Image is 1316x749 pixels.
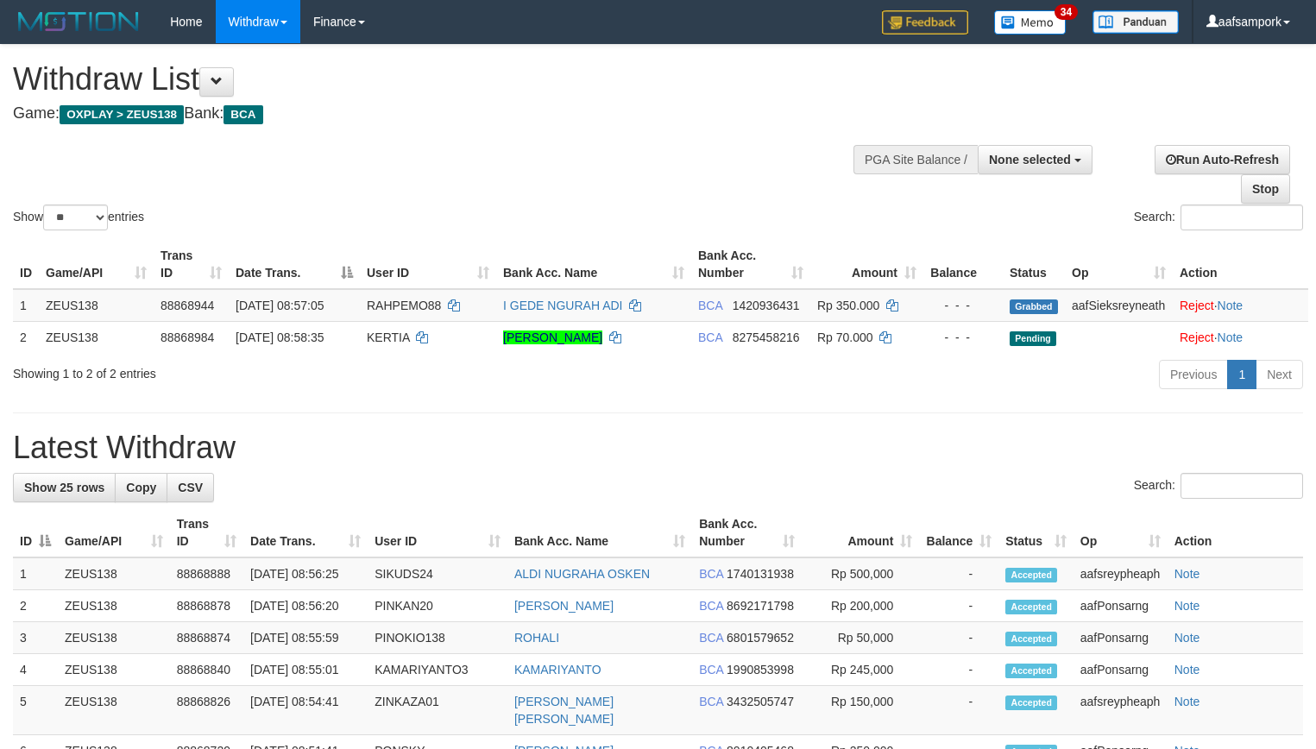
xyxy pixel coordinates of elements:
td: aafPonsarng [1074,590,1168,622]
td: KAMARIYANTO3 [368,654,507,686]
td: [DATE] 08:54:41 [243,686,368,735]
td: - [919,557,998,590]
h4: Game: Bank: [13,105,860,123]
span: Pending [1010,331,1056,346]
span: Accepted [1005,600,1057,614]
td: 1 [13,557,58,590]
span: OXPLAY > ZEUS138 [60,105,184,124]
span: Copy 1420936431 to clipboard [733,299,800,312]
th: Status: activate to sort column ascending [998,508,1073,557]
td: 2 [13,321,39,353]
h1: Withdraw List [13,62,860,97]
div: - - - [930,297,996,314]
span: Grabbed [1010,299,1058,314]
td: ZEUS138 [58,686,170,735]
span: [DATE] 08:57:05 [236,299,324,312]
span: Rp 350.000 [817,299,879,312]
th: Date Trans.: activate to sort column ascending [243,508,368,557]
a: Previous [1159,360,1228,389]
td: ZEUS138 [58,557,170,590]
th: Op: activate to sort column ascending [1074,508,1168,557]
a: Note [1218,330,1244,344]
td: - [919,686,998,735]
span: BCA [699,695,723,708]
td: [DATE] 08:55:01 [243,654,368,686]
td: - [919,654,998,686]
th: ID [13,240,39,289]
span: Copy 1740131938 to clipboard [727,567,794,581]
th: Amount: activate to sort column ascending [802,508,919,557]
th: Action [1168,508,1303,557]
span: Copy 8692171798 to clipboard [727,599,794,613]
span: Accepted [1005,664,1057,678]
a: [PERSON_NAME] [503,330,602,344]
th: Action [1173,240,1308,289]
div: Showing 1 to 2 of 2 entries [13,358,535,382]
span: BCA [699,567,723,581]
td: 3 [13,622,58,654]
a: ROHALI [514,631,559,645]
span: Accepted [1005,695,1057,710]
a: [PERSON_NAME] [PERSON_NAME] [514,695,614,726]
a: Copy [115,473,167,502]
a: Run Auto-Refresh [1155,145,1290,174]
img: panduan.png [1092,10,1179,34]
span: BCA [699,599,723,613]
div: PGA Site Balance / [853,145,978,174]
select: Showentries [43,205,108,230]
td: Rp 245,000 [802,654,919,686]
a: Stop [1241,174,1290,204]
th: Bank Acc. Name: activate to sort column ascending [507,508,692,557]
td: ZEUS138 [58,654,170,686]
label: Search: [1134,205,1303,230]
span: [DATE] 08:58:35 [236,330,324,344]
span: BCA [699,663,723,677]
span: Copy 6801579652 to clipboard [727,631,794,645]
td: 88868840 [170,654,243,686]
td: ZEUS138 [39,289,154,322]
a: Note [1218,299,1244,312]
a: ALDI NUGRAHA OSKEN [514,567,650,581]
td: · [1173,289,1308,322]
td: aafPonsarng [1074,654,1168,686]
span: Copy 8275458216 to clipboard [733,330,800,344]
input: Search: [1181,473,1303,499]
span: Copy 1990853998 to clipboard [727,663,794,677]
a: Note [1174,567,1200,581]
a: Reject [1180,330,1214,344]
a: Reject [1180,299,1214,312]
td: 88868874 [170,622,243,654]
td: aafSieksreyneath [1065,289,1173,322]
th: Bank Acc. Name: activate to sort column ascending [496,240,691,289]
h1: Latest Withdraw [13,431,1303,465]
td: Rp 200,000 [802,590,919,622]
th: Balance: activate to sort column ascending [919,508,998,557]
span: None selected [989,153,1071,167]
span: Copy [126,481,156,494]
td: - [919,622,998,654]
button: None selected [978,145,1092,174]
th: Trans ID: activate to sort column ascending [154,240,229,289]
span: Show 25 rows [24,481,104,494]
th: Trans ID: activate to sort column ascending [170,508,243,557]
span: 88868984 [161,330,214,344]
td: SIKUDS24 [368,557,507,590]
th: User ID: activate to sort column ascending [360,240,496,289]
td: 88868826 [170,686,243,735]
input: Search: [1181,205,1303,230]
a: Note [1174,663,1200,677]
td: · [1173,321,1308,353]
td: 5 [13,686,58,735]
a: Show 25 rows [13,473,116,502]
td: Rp 150,000 [802,686,919,735]
span: Copy 3432505747 to clipboard [727,695,794,708]
td: ZEUS138 [58,590,170,622]
td: 4 [13,654,58,686]
th: Bank Acc. Number: activate to sort column ascending [692,508,802,557]
td: ZINKAZA01 [368,686,507,735]
td: [DATE] 08:55:59 [243,622,368,654]
span: BCA [224,105,262,124]
td: [DATE] 08:56:25 [243,557,368,590]
span: BCA [698,330,722,344]
th: Status [1003,240,1065,289]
